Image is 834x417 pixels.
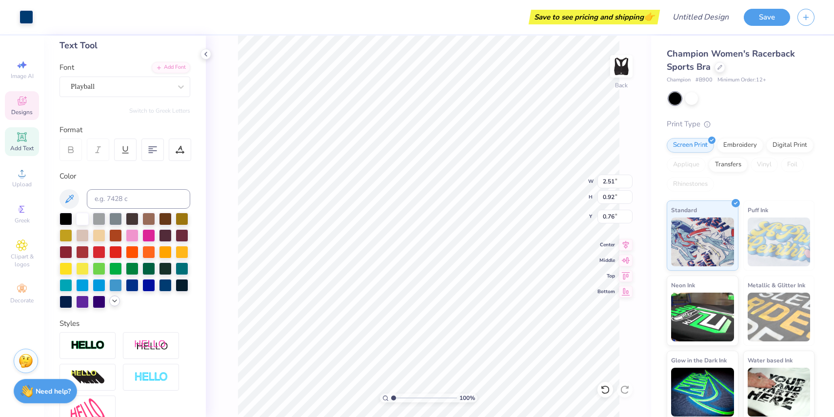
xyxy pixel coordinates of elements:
div: Digital Print [766,138,814,153]
img: Metallic & Glitter Ink [748,293,811,341]
img: Standard [671,218,734,266]
span: Decorate [10,297,34,304]
span: 👉 [644,11,655,22]
span: Designs [11,108,33,116]
img: Neon Ink [671,293,734,341]
span: Greek [15,217,30,224]
input: Untitled Design [665,7,736,27]
div: Vinyl [751,158,778,172]
span: Top [597,273,615,279]
span: 100 % [459,394,475,402]
div: Save to see pricing and shipping [531,10,657,24]
span: Minimum Order: 12 + [717,76,766,84]
span: Glow in the Dark Ink [671,355,727,365]
img: Water based Ink [748,368,811,417]
img: Back [612,57,631,76]
label: Font [60,62,74,73]
img: 3d Illusion [71,370,105,385]
div: Foil [781,158,804,172]
div: Screen Print [667,138,714,153]
input: e.g. 7428 c [87,189,190,209]
img: Glow in the Dark Ink [671,368,734,417]
div: Add Font [152,62,190,73]
span: Image AI [11,72,34,80]
span: Center [597,241,615,248]
span: Standard [671,205,697,215]
span: Clipart & logos [5,253,39,268]
span: Upload [12,180,32,188]
span: Champion [667,76,691,84]
div: Styles [60,318,190,329]
span: Metallic & Glitter Ink [748,280,805,290]
span: # B900 [695,76,713,84]
div: Color [60,171,190,182]
span: Bottom [597,288,615,295]
img: Puff Ink [748,218,811,266]
div: Print Type [667,119,814,130]
img: Shadow [134,339,168,352]
span: Puff Ink [748,205,768,215]
div: Rhinestones [667,177,714,192]
div: Embroidery [717,138,763,153]
img: Stroke [71,340,105,351]
span: Add Text [10,144,34,152]
button: Save [744,9,790,26]
div: Transfers [709,158,748,172]
div: Back [615,81,628,90]
div: Format [60,124,191,136]
span: Middle [597,257,615,264]
img: Negative Space [134,372,168,383]
span: Neon Ink [671,280,695,290]
span: Champion Women's Racerback Sports Bra [667,48,795,73]
div: Applique [667,158,706,172]
div: Text Tool [60,39,190,52]
strong: Need help? [36,387,71,396]
button: Switch to Greek Letters [129,107,190,115]
span: Water based Ink [748,355,793,365]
